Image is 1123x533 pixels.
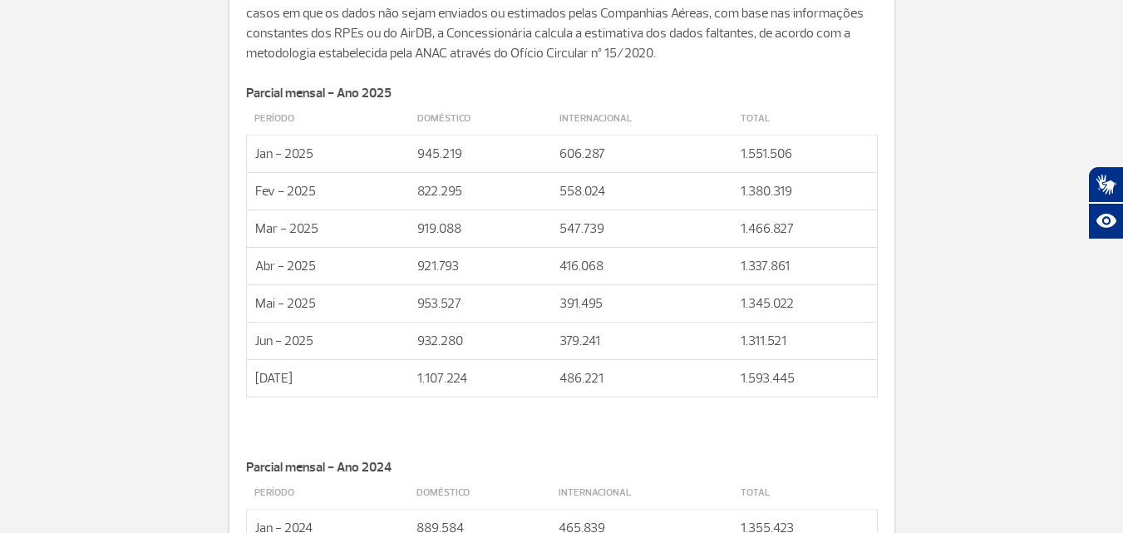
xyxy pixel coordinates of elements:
[551,323,732,360] td: 379.241
[1088,203,1123,239] button: Abrir recursos assistivos.
[246,85,392,101] strong: Parcial mensal - Ano 2025
[732,323,877,360] td: 1.311.521
[246,285,409,323] td: Mai - 2025
[551,285,732,323] td: 391.495
[559,112,632,125] strong: Internacional
[409,323,551,360] td: 932.280
[254,486,294,499] strong: Período
[732,360,877,397] td: 1.593.445
[551,173,732,210] td: 558.024
[409,285,551,323] td: 953.527
[254,112,294,125] strong: Período
[741,486,770,499] strong: Total
[409,248,551,285] td: 921.793
[551,360,732,397] td: 486.221
[732,285,877,323] td: 1.345.022
[416,486,470,499] strong: Doméstico
[246,210,409,248] td: Mar - 2025
[246,360,409,397] td: [DATE]
[551,136,732,173] td: 606.287
[246,323,409,360] td: Jun - 2025
[741,112,770,125] strong: Total
[1088,166,1123,239] div: Plugin de acessibilidade da Hand Talk.
[246,459,392,476] strong: Parcial mensal - Ano 2024
[732,173,877,210] td: 1.380.319
[551,248,732,285] td: 416.068
[246,136,409,173] td: Jan - 2025
[732,136,877,173] td: 1.551.506
[409,136,551,173] td: 945.219
[409,360,551,397] td: 1.107.224
[409,210,551,248] td: 919.088
[246,173,409,210] td: Fev - 2025
[417,112,470,125] strong: Doméstico
[1088,166,1123,203] button: Abrir tradutor de língua de sinais.
[559,486,631,499] strong: Internacional
[732,210,877,248] td: 1.466.827
[551,210,732,248] td: 547.739
[732,248,877,285] td: 1.337.861
[246,248,409,285] td: Abr - 2025
[409,173,551,210] td: 822.295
